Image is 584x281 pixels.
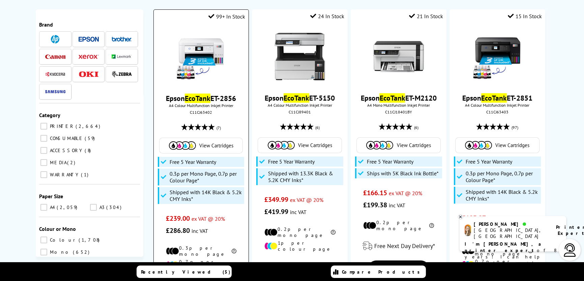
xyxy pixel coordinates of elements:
[331,266,426,278] a: Compare Products
[112,71,132,77] img: Zebra
[462,214,486,222] span: £193.97
[474,227,548,239] div: [GEOGRAPHIC_DATA], [GEOGRAPHIC_DATA]
[40,237,47,243] input: Colour 1,708
[48,135,84,141] span: CONSUMABLE
[90,204,97,211] input: A3 304
[141,269,231,275] span: Recently Viewed (5)
[192,227,208,234] span: inc VAT
[360,93,436,103] a: EpsonEcoTankET-M2120
[170,159,216,165] span: Free 5 Year Warranty
[264,226,335,238] li: 0.2p per mono page
[48,237,78,243] span: Colour
[367,170,439,177] span: Ships with 5K Black Ink Bottle*
[166,226,190,235] span: £286.80
[462,258,533,271] li: 0.7p per colour page
[48,160,66,166] span: MEDIA
[170,189,242,202] span: Shipped with 14K Black & 5.2k CMY Inks*
[57,204,79,210] span: 2,059
[466,158,512,165] span: Free 5 Year Warranty
[487,215,521,222] span: ex VAT @ 20%
[98,204,106,210] span: A3
[45,90,65,93] img: Samsung
[79,237,101,243] span: 1,708
[368,260,430,278] a: View
[39,225,76,232] span: Colour or Mono
[40,204,47,211] input: A4 2,059
[508,13,542,20] div: 15 In Stock
[48,172,80,178] span: WARRANTY
[85,147,92,153] span: 8
[462,93,532,103] a: EpsonEcoTankET-2851
[216,121,221,134] span: (7)
[453,103,542,108] span: A4 Colour Multifunction Inkjet Printer
[166,214,190,223] span: £239.00
[265,93,335,103] a: EpsonEcoTankET-5150
[199,142,233,149] span: View Cartridges
[373,31,424,82] img: Epson-ET-M2120-Front-Small.jpg
[374,242,435,250] span: Free Next Day Delivery*
[379,93,405,103] mark: EcoTank
[409,13,443,20] div: 21 In Stock
[163,141,239,150] a: View Cartridges
[39,21,53,28] span: Brand
[39,112,60,118] span: Category
[40,159,47,166] input: MEDIA 2
[342,269,424,275] span: Compare Products
[366,141,393,149] img: Cartridges
[81,172,90,178] span: 1
[45,72,65,77] img: Kyocera
[264,207,288,216] span: £419.99
[40,171,47,178] input: WARRANTY 1
[112,37,132,41] img: Brother
[512,121,518,134] span: (97)
[268,170,342,183] span: Shipped with 13.3K Black & 5.2K CMY Inks*
[79,55,99,59] img: Xerox
[176,32,226,82] img: epson-et-2856-ink-included-usp-small.jpg
[455,109,540,114] div: C11CJ63403
[268,158,315,165] span: Free 5 Year Warranty
[465,241,561,273] p: of 8 years! I can help you choose the right product
[192,215,225,222] span: ex VAT @ 20%
[363,219,434,232] li: 0.2p per mono page
[51,35,59,43] img: HP
[79,71,99,77] img: OKI
[48,147,84,153] span: ACCESSORY
[495,142,529,148] span: View Cartridges
[389,202,405,209] span: inc VAT
[363,188,387,197] span: £166.15
[40,123,47,130] input: PRINTER 2,664
[474,221,548,227] div: [PERSON_NAME]
[360,141,437,149] a: View Cartridges
[48,204,56,210] span: A4
[137,266,232,278] a: Recently Viewed (5)
[159,110,243,115] div: C11CJ63402
[185,94,210,103] mark: EcoTank
[40,249,47,255] input: Mono 652
[166,94,236,103] a: EpsonEcoTankET-2856
[465,241,543,253] b: I'm [PERSON_NAME], a printer expert
[85,135,96,141] span: 59
[481,93,507,103] mark: EcoTank
[472,31,523,82] img: epson-et-2850-ink-included-new-small.jpg
[257,109,342,114] div: C11CJ89401
[39,193,63,200] span: Paper Size
[389,190,422,197] span: ex VAT @ 20%
[255,103,344,108] span: A4 Colour Multifunction Inkjet Printer
[166,245,236,257] li: 0.3p per mono page
[310,13,344,20] div: 24 In Stock
[414,121,418,134] span: (6)
[367,158,413,165] span: Free 5 Year Warranty
[48,249,72,255] span: Mono
[170,170,242,184] span: 0.3p per Mono Page, 0.7p per Colour Page*
[157,103,245,108] span: A4 Colour Multifunction Inkjet Printer
[356,109,441,114] div: C11CJ18401BY
[67,160,77,166] span: 2
[112,55,132,59] img: Lexmark
[264,195,288,204] span: £349.99
[466,188,539,202] span: Shipped with 14K Black & 5.2k CMY Inks*
[169,141,196,150] img: Cartridges
[298,142,332,148] span: View Cartridges
[465,224,471,236] img: amy-livechat.png
[397,142,431,148] span: View Cartridges
[466,170,539,183] span: 0.3p per Mono Page, 0.7p per Colour Page*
